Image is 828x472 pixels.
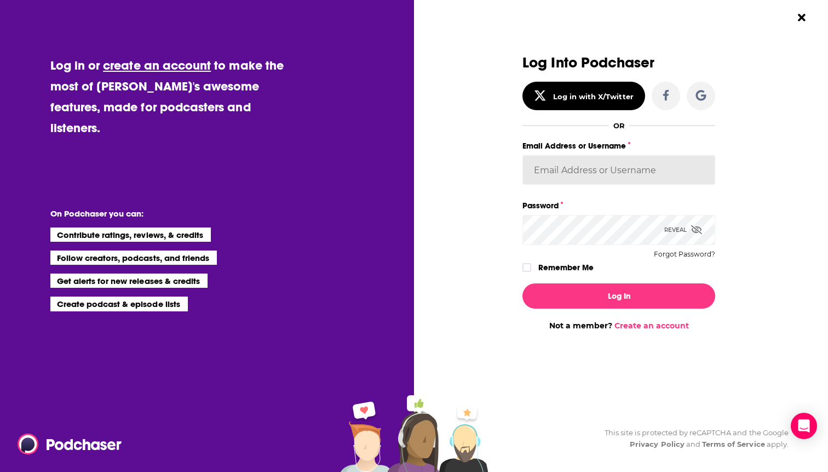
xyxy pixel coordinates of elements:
li: Follow creators, podcasts, and friends [50,251,217,265]
label: Password [522,198,715,213]
li: On Podchaser you can: [50,208,269,219]
a: Podchaser - Follow, Share and Rate Podcasts [18,434,114,454]
input: Email Address or Username [522,155,715,185]
label: Remember Me [538,260,594,275]
a: create an account [103,58,211,73]
button: Log in with X/Twitter [522,82,645,110]
a: Privacy Policy [630,440,685,448]
li: Contribute ratings, reviews, & credits [50,228,211,242]
a: Terms of Service [702,440,765,448]
h3: Log Into Podchaser [522,55,715,71]
div: This site is protected by reCAPTCHA and the Google and apply. [596,427,789,450]
button: Forgot Password? [654,251,715,258]
a: Create an account [614,321,689,331]
img: Podchaser - Follow, Share and Rate Podcasts [18,434,123,454]
label: Email Address or Username [522,139,715,153]
li: Get alerts for new releases & credits [50,274,208,288]
li: Create podcast & episode lists [50,297,188,311]
div: OR [613,121,625,130]
div: Reveal [664,215,702,245]
button: Close Button [791,7,812,28]
button: Log In [522,283,715,309]
div: Log in with X/Twitter [553,92,634,101]
div: Open Intercom Messenger [791,413,817,439]
div: Not a member? [522,321,715,331]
